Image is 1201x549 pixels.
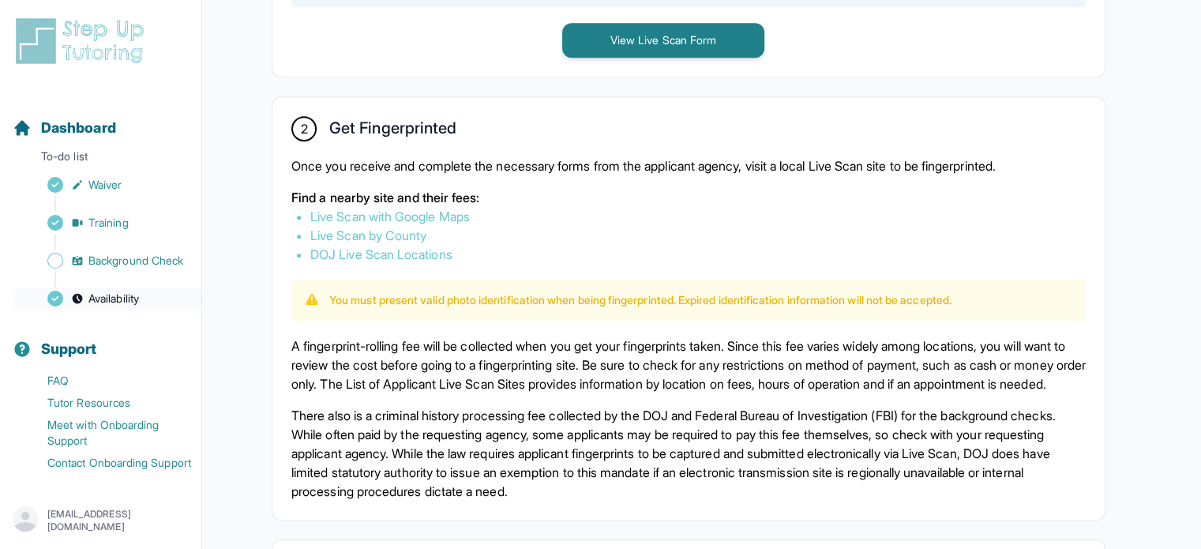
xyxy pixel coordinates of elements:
[13,212,201,234] a: Training
[291,406,1086,501] p: There also is a criminal history processing fee collected by the DOJ and Federal Bureau of Invest...
[47,508,189,533] p: [EMAIL_ADDRESS][DOMAIN_NAME]
[329,118,456,144] h2: Get Fingerprinted
[13,16,153,66] img: logo
[88,291,139,306] span: Availability
[329,292,951,308] p: You must present valid photo identification when being fingerprinted. Expired identification info...
[13,414,201,452] a: Meet with Onboarding Support
[6,149,195,171] p: To-do list
[291,337,1086,393] p: A fingerprint-rolling fee will be collected when you get your fingerprints taken. Since this fee ...
[13,288,201,310] a: Availability
[88,253,183,269] span: Background Check
[291,188,1086,207] p: Find a nearby site and their fees:
[41,338,97,360] span: Support
[6,92,195,145] button: Dashboard
[300,119,307,138] span: 2
[6,313,195,367] button: Support
[291,156,1086,175] p: Once you receive and complete the necessary forms from the applicant agency, visit a local Live S...
[310,246,452,262] a: DOJ Live Scan Locations
[562,32,764,47] a: View Live Scan Form
[13,117,116,139] a: Dashboard
[13,250,201,272] a: Background Check
[88,177,122,193] span: Waiver
[88,215,129,231] span: Training
[13,452,201,474] a: Contact Onboarding Support
[13,506,189,535] button: [EMAIL_ADDRESS][DOMAIN_NAME]
[562,23,764,58] button: View Live Scan Form
[13,370,201,392] a: FAQ
[13,392,201,414] a: Tutor Resources
[310,227,426,243] a: Live Scan by County
[41,117,116,139] span: Dashboard
[310,209,470,224] a: Live Scan with Google Maps
[13,174,201,196] a: Waiver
